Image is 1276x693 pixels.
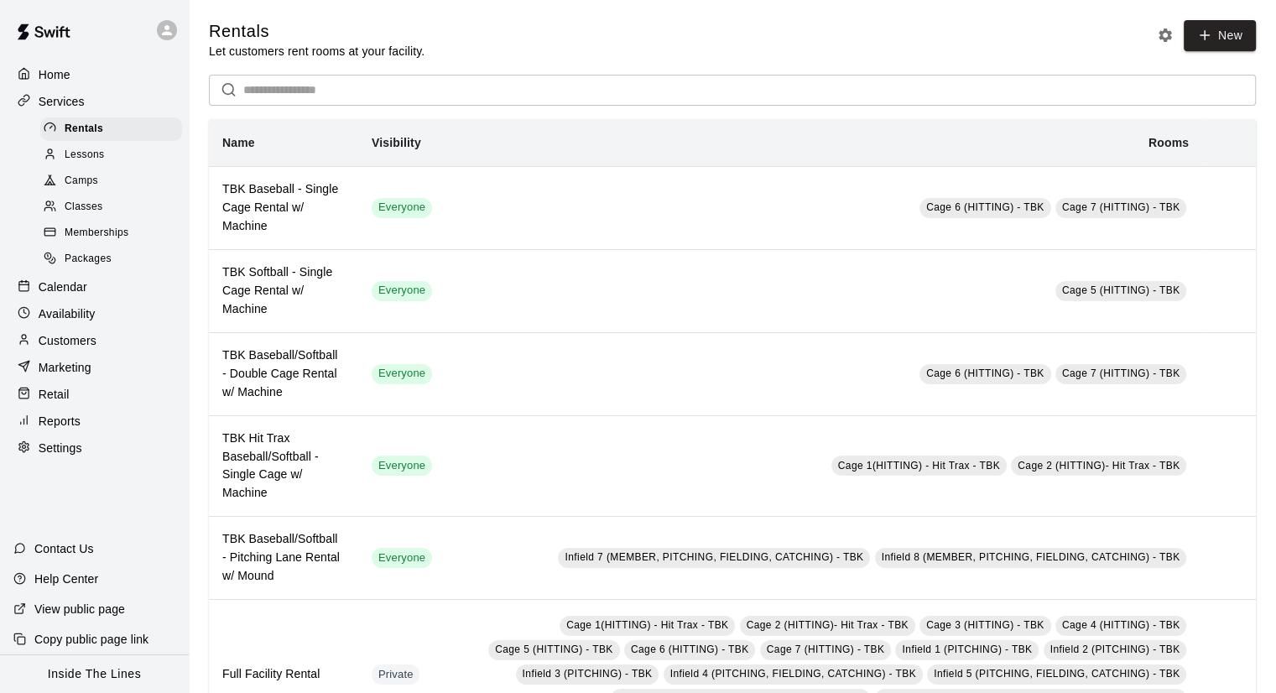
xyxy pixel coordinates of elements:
[13,409,175,434] a: Reports
[65,199,102,216] span: Classes
[222,530,345,586] h6: TBK Baseball/Softball - Pitching Lane Rental w/ Mound
[40,142,189,168] a: Lessons
[40,195,182,219] div: Classes
[934,668,1180,680] span: Infield 5 (PITCHING, FIELDING, CATCHING) - TBK
[39,413,81,430] p: Reports
[902,643,1032,655] span: Infield 1 (PITCHING) - TBK
[13,62,175,87] a: Home
[40,117,182,141] div: Rentals
[34,571,98,587] p: Help Center
[222,136,255,149] b: Name
[222,430,345,503] h6: TBK Hit Trax Baseball/Softball - Single Cage w/ Machine
[40,221,182,245] div: Memberships
[1018,460,1180,472] span: Cage 2 (HITTING)- Hit Trax - TBK
[39,279,87,295] p: Calendar
[39,332,96,349] p: Customers
[747,619,909,631] span: Cage 2 (HITTING)- Hit Trax - TBK
[372,456,432,476] div: This service is visible to all of your customers
[926,201,1044,213] span: Cage 6 (HITTING) - TBK
[222,263,345,319] h6: TBK Softball - Single Cage Rental w/ Machine
[40,247,189,273] a: Packages
[1062,367,1180,379] span: Cage 7 (HITTING) - TBK
[34,540,94,557] p: Contact Us
[372,200,432,216] span: Everyone
[1062,284,1180,296] span: Cage 5 (HITTING) - TBK
[495,643,613,655] span: Cage 5 (HITTING) - TBK
[65,173,98,190] span: Camps
[565,551,863,563] span: Infield 7 (MEMBER, PITCHING, FIELDING, CATCHING) - TBK
[372,667,420,683] span: Private
[65,251,112,268] span: Packages
[1062,201,1180,213] span: Cage 7 (HITTING) - TBK
[40,143,182,167] div: Lessons
[65,121,103,138] span: Rentals
[65,225,128,242] span: Memberships
[13,301,175,326] a: Availability
[767,643,885,655] span: Cage 7 (HITTING) - TBK
[13,328,175,353] a: Customers
[39,93,85,110] p: Services
[670,668,916,680] span: Infield 4 (PITCHING, FIELDING, CATCHING) - TBK
[40,221,189,247] a: Memberships
[39,386,70,403] p: Retail
[566,619,728,631] span: Cage 1(HITTING) - Hit Trax - TBK
[34,601,125,617] p: View public page
[372,136,421,149] b: Visibility
[13,382,175,407] a: Retail
[40,116,189,142] a: Rentals
[838,460,1000,472] span: Cage 1(HITTING) - Hit Trax - TBK
[372,283,432,299] span: Everyone
[372,664,420,685] div: This service is hidden, and can only be accessed via a direct link
[39,440,82,456] p: Settings
[48,665,141,683] p: Inside The Lines
[209,20,424,43] h5: Rentals
[34,631,148,648] p: Copy public page link
[926,619,1044,631] span: Cage 3 (HITTING) - TBK
[39,359,91,376] p: Marketing
[372,366,432,382] span: Everyone
[39,305,96,322] p: Availability
[40,169,189,195] a: Camps
[222,180,345,236] h6: TBK Baseball - Single Cage Rental w/ Machine
[40,247,182,271] div: Packages
[1062,619,1180,631] span: Cage 4 (HITTING) - TBK
[372,548,432,568] div: This service is visible to all of your customers
[372,198,432,218] div: This service is visible to all of your customers
[65,147,105,164] span: Lessons
[13,89,175,114] a: Services
[372,458,432,474] span: Everyone
[13,274,175,300] a: Calendar
[372,364,432,384] div: This service is visible to all of your customers
[13,355,175,380] a: Marketing
[1184,20,1256,51] a: New
[39,66,70,83] p: Home
[926,367,1044,379] span: Cage 6 (HITTING) - TBK
[372,281,432,301] div: This service is visible to all of your customers
[1153,23,1178,48] button: Rental settings
[13,435,175,461] a: Settings
[222,665,345,684] h6: Full Facility Rental
[882,551,1180,563] span: Infield 8 (MEMBER, PITCHING, FIELDING, CATCHING) - TBK
[209,43,424,60] p: Let customers rent rooms at your facility.
[1148,136,1189,149] b: Rooms
[1050,643,1180,655] span: Infield 2 (PITCHING) - TBK
[40,169,182,193] div: Camps
[523,668,653,680] span: Infield 3 (PITCHING) - TBK
[631,643,749,655] span: Cage 6 (HITTING) - TBK
[372,550,432,566] span: Everyone
[40,195,189,221] a: Classes
[222,346,345,402] h6: TBK Baseball/Softball - Double Cage Rental w/ Machine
